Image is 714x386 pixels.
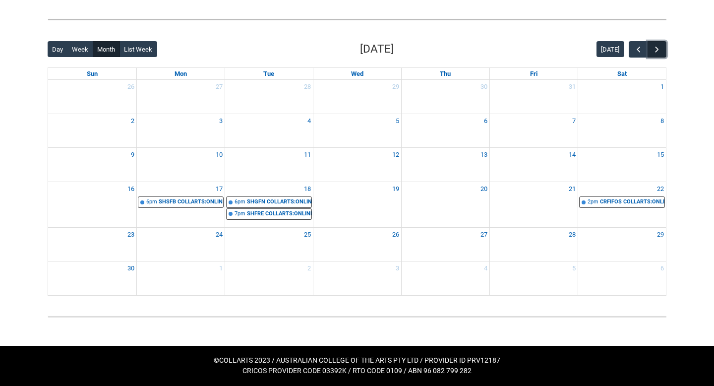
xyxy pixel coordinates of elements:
td: Go to November 2, 2025 [48,114,136,148]
a: Go to November 25, 2025 [302,228,313,242]
div: 7pm [235,210,245,218]
td: Go to November 18, 2025 [225,182,313,227]
a: Go to October 30, 2025 [478,80,489,94]
a: Go to November 30, 2025 [125,261,136,275]
td: Go to November 19, 2025 [313,182,401,227]
td: Go to November 4, 2025 [225,114,313,148]
td: Go to November 21, 2025 [489,182,578,227]
td: Go to October 29, 2025 [313,80,401,114]
td: Go to October 27, 2025 [136,80,225,114]
td: Go to November 12, 2025 [313,148,401,182]
button: List Week [119,41,157,57]
td: Go to November 23, 2025 [48,227,136,261]
td: Go to November 8, 2025 [578,114,666,148]
td: Go to December 5, 2025 [489,261,578,295]
td: Go to November 16, 2025 [48,182,136,227]
td: Go to November 27, 2025 [401,227,489,261]
td: Go to November 1, 2025 [578,80,666,114]
a: Go to November 14, 2025 [567,148,578,162]
td: Go to November 7, 2025 [489,114,578,148]
td: Go to November 17, 2025 [136,182,225,227]
td: Go to November 6, 2025 [401,114,489,148]
td: Go to November 29, 2025 [578,227,666,261]
a: Tuesday [261,68,276,80]
a: Go to November 4, 2025 [305,114,313,128]
a: Go to November 16, 2025 [125,182,136,196]
a: Go to November 20, 2025 [478,182,489,196]
a: Go to November 28, 2025 [567,228,578,242]
button: Week [67,41,93,57]
a: Sunday [85,68,100,80]
div: 6pm [235,198,245,206]
a: Go to November 26, 2025 [390,228,401,242]
a: Go to December 1, 2025 [217,261,225,275]
a: Go to December 5, 2025 [570,261,578,275]
button: [DATE] [596,41,624,57]
td: Go to November 13, 2025 [401,148,489,182]
img: REDU_GREY_LINE [48,312,666,322]
a: Go to November 22, 2025 [655,182,666,196]
a: Go to November 9, 2025 [129,148,136,162]
td: Go to November 28, 2025 [489,227,578,261]
a: Go to November 19, 2025 [390,182,401,196]
td: Go to November 30, 2025 [48,261,136,295]
td: Go to December 4, 2025 [401,261,489,295]
td: Go to November 10, 2025 [136,148,225,182]
td: Go to November 5, 2025 [313,114,401,148]
img: REDU_GREY_LINE [48,14,666,25]
a: Go to October 29, 2025 [390,80,401,94]
a: Saturday [615,68,629,80]
a: Go to November 1, 2025 [658,80,666,94]
td: Go to November 11, 2025 [225,148,313,182]
td: Go to November 9, 2025 [48,148,136,182]
td: Go to October 31, 2025 [489,80,578,114]
button: Month [93,41,120,57]
td: Go to December 6, 2025 [578,261,666,295]
a: Go to November 13, 2025 [478,148,489,162]
button: Previous Month [629,41,648,58]
a: Go to November 2, 2025 [129,114,136,128]
a: Go to November 11, 2025 [302,148,313,162]
a: Go to November 27, 2025 [478,228,489,242]
td: Go to October 28, 2025 [225,80,313,114]
a: Wednesday [349,68,365,80]
a: Go to October 28, 2025 [302,80,313,94]
a: Go to November 8, 2025 [658,114,666,128]
div: SHGFN COLLARTS:ONLINE Global Fashion Narratives STAGE 1 | Online | [PERSON_NAME] [247,198,311,206]
div: CRFIFOS COLLARTS:ONLINE Industry Foundations | Online | [PERSON_NAME] [600,198,665,206]
td: Go to December 1, 2025 [136,261,225,295]
a: Go to December 6, 2025 [658,261,666,275]
a: Go to October 31, 2025 [567,80,578,94]
td: Go to November 25, 2025 [225,227,313,261]
a: Go to November 6, 2025 [482,114,489,128]
a: Go to December 3, 2025 [394,261,401,275]
td: Go to November 14, 2025 [489,148,578,182]
a: Go to November 18, 2025 [302,182,313,196]
td: Go to December 3, 2025 [313,261,401,295]
button: Next Month [648,41,666,58]
a: Go to November 7, 2025 [570,114,578,128]
a: Monday [173,68,189,80]
td: Go to October 30, 2025 [401,80,489,114]
a: Go to November 24, 2025 [214,228,225,242]
td: Go to November 22, 2025 [578,182,666,227]
div: 2pm [588,198,598,206]
a: Go to December 2, 2025 [305,261,313,275]
td: Go to October 26, 2025 [48,80,136,114]
a: Go to December 4, 2025 [482,261,489,275]
td: Go to November 20, 2025 [401,182,489,227]
div: SHSFB COLLARTS:ONLINE (FM Only)Sustainable Fashion Business STAGE 1 | Online | [PERSON_NAME] [159,198,223,206]
a: Go to November 15, 2025 [655,148,666,162]
a: Thursday [438,68,453,80]
div: SHFRE COLLARTS:ONLINE Fashion Retail Environments STAGE 2 | Online [247,210,311,218]
a: Go to November 10, 2025 [214,148,225,162]
td: Go to November 15, 2025 [578,148,666,182]
a: Friday [528,68,539,80]
a: Go to October 26, 2025 [125,80,136,94]
a: Go to November 5, 2025 [394,114,401,128]
button: Day [48,41,68,57]
td: Go to November 24, 2025 [136,227,225,261]
td: Go to November 26, 2025 [313,227,401,261]
a: Go to November 21, 2025 [567,182,578,196]
td: Go to November 3, 2025 [136,114,225,148]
